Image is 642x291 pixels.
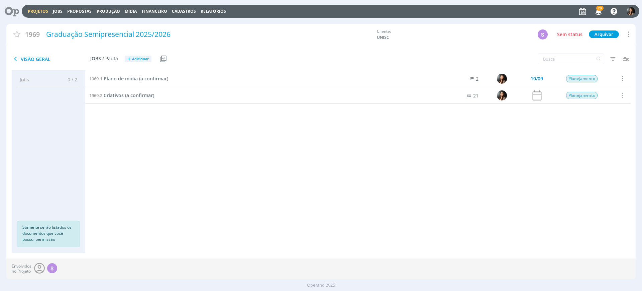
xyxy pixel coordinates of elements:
[25,29,40,39] span: 1969
[90,56,101,62] span: Jobs
[596,6,604,11] span: 20
[531,76,543,81] div: 10/09
[627,7,635,15] img: B
[22,224,75,242] p: Somente serão listados os documentos que você possui permissão
[95,9,122,14] button: Produção
[104,92,154,98] span: Criativos (a confirmar)
[497,74,507,84] img: B
[89,92,102,98] span: 1969.2
[566,75,598,82] span: Planejamento
[28,8,48,14] a: Projetos
[51,9,65,14] button: Jobs
[67,8,92,14] span: Propostas
[47,263,57,273] div: S
[377,28,527,41] div: Cliente:
[537,29,548,40] button: S
[538,54,604,64] input: Busca
[170,9,198,14] button: Cadastros
[497,90,507,100] img: B
[12,264,31,274] span: Envolvidos no Projeto
[97,8,120,14] a: Produção
[26,9,50,14] button: Projetos
[102,56,118,62] span: / Pauta
[44,27,373,42] div: Graduação Semipresencial 2025/2026
[199,9,228,14] button: Relatórios
[538,29,548,40] div: S
[589,30,619,38] button: Arquivar
[476,76,478,82] span: 2
[591,5,605,17] button: 20
[132,57,149,61] span: Adicionar
[65,9,94,14] button: Propostas
[12,55,90,63] span: Visão Geral
[201,8,226,14] a: Relatórios
[89,76,102,82] span: 1969.1
[104,75,168,82] span: Plano de mídia (a confirmar)
[377,34,427,41] span: UNISC
[142,8,167,14] a: Financeiro
[127,56,131,63] span: +
[53,8,63,14] a: Jobs
[89,92,154,99] a: 1969.2Criativos (a confirmar)
[63,76,77,83] span: 0 / 2
[125,56,151,63] button: +Adicionar
[555,30,584,39] button: Sem status
[172,8,196,14] span: Cadastros
[125,8,137,14] a: Mídia
[566,92,598,99] span: Planejamento
[140,9,169,14] button: Financeiro
[123,9,139,14] button: Mídia
[557,31,582,38] span: Sem status
[626,5,635,17] button: B
[20,76,29,83] span: Jobs
[89,75,168,82] a: 1969.1Plano de mídia (a confirmar)
[473,92,478,99] span: 21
